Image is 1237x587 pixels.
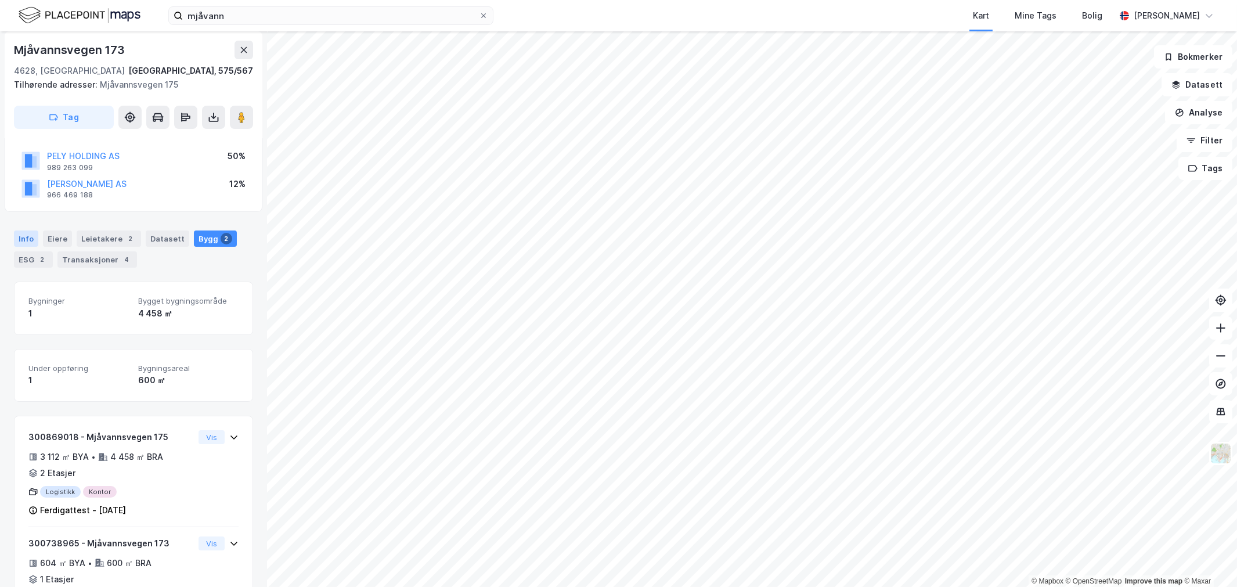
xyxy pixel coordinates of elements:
div: 3 112 ㎡ BYA [40,450,89,464]
div: 50% [228,149,246,163]
div: • [88,559,92,568]
div: Transaksjoner [57,251,137,268]
div: • [91,452,96,462]
div: 600 ㎡ BRA [107,556,152,570]
button: Tag [14,106,114,129]
div: 600 ㎡ [138,373,239,387]
a: Mapbox [1032,577,1063,585]
div: 604 ㎡ BYA [40,556,85,570]
div: 4 458 ㎡ BRA [110,450,163,464]
span: Bygningsareal [138,363,239,373]
iframe: Chat Widget [1179,531,1237,587]
div: Datasett [146,231,189,247]
a: OpenStreetMap [1066,577,1122,585]
div: 2 [221,233,232,244]
img: logo.f888ab2527a4732fd821a326f86c7f29.svg [19,5,140,26]
div: Ferdigattest - [DATE] [40,503,126,517]
div: [PERSON_NAME] [1134,9,1200,23]
div: Eiere [43,231,72,247]
div: Mjåvannsvegen 175 [14,78,244,92]
button: Bokmerker [1154,45,1232,69]
button: Tags [1178,157,1232,180]
div: Bygg [194,231,237,247]
div: 4628, [GEOGRAPHIC_DATA] [14,64,125,78]
div: 1 [28,307,129,320]
div: 300738965 - Mjåvannsvegen 173 [28,536,194,550]
a: Improve this map [1125,577,1182,585]
div: Leietakere [77,231,141,247]
div: Bolig [1082,9,1102,23]
div: 4 458 ㎡ [138,307,239,320]
div: 966 469 188 [47,190,93,200]
span: Under oppføring [28,363,129,373]
div: 1 Etasjer [40,572,74,586]
div: [GEOGRAPHIC_DATA], 575/567 [128,64,253,78]
button: Analyse [1165,101,1232,124]
button: Vis [199,536,225,550]
div: Kontrollprogram for chat [1179,531,1237,587]
div: 2 Etasjer [40,466,75,480]
div: 12% [229,177,246,191]
span: Bygget bygningsområde [138,296,239,306]
div: 989 263 099 [47,163,93,172]
div: 2 [125,233,136,244]
button: Vis [199,430,225,444]
div: Mjåvannsvegen 173 [14,41,127,59]
div: 4 [121,254,132,265]
img: Z [1210,442,1232,464]
button: Filter [1177,129,1232,152]
input: Søk på adresse, matrikkel, gårdeiere, leietakere eller personer [183,7,479,24]
div: 300869018 - Mjåvannsvegen 175 [28,430,194,444]
button: Datasett [1162,73,1232,96]
span: Tilhørende adresser: [14,80,100,89]
div: Info [14,231,38,247]
div: 2 [37,254,48,265]
div: 1 [28,373,129,387]
div: Mine Tags [1015,9,1056,23]
span: Bygninger [28,296,129,306]
div: Kart [973,9,989,23]
div: ESG [14,251,53,268]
